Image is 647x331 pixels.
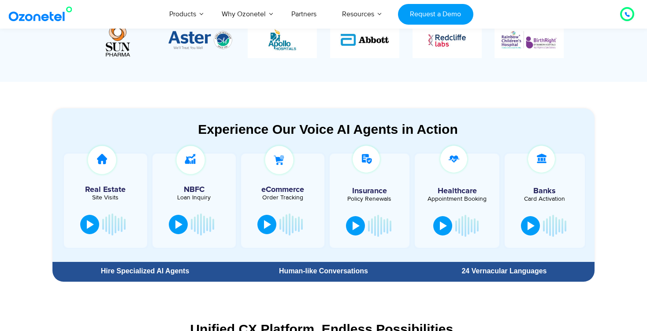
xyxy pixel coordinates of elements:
[61,121,595,137] div: Experience Our Voice AI Agents in Action
[68,195,143,201] div: Site Visits
[509,196,580,202] div: Card Activation
[413,22,482,58] div: 3 / 8
[495,22,564,58] div: 4 / 8
[57,268,233,275] div: Hire Specialized AI Agents
[421,196,493,202] div: Appointment Booking
[166,30,235,50] div: 8 / 8
[157,186,231,194] h5: NBFC
[245,186,320,194] h5: eCommerce
[330,22,399,58] div: 2 / 8
[68,186,143,194] h5: Real Estate
[418,268,590,275] div: 24 Vernacular Languages
[398,4,473,25] a: Request a Demo
[83,22,564,58] div: Image Carousel
[104,22,131,58] img: New Project (26)
[83,22,152,58] div: 7 / 8
[495,22,564,58] img: Rainbow.jpg
[245,195,320,201] div: Order Tracking
[509,187,580,195] h5: Banks
[248,22,317,58] img: apollohospitals.jpg
[238,268,409,275] div: Human-like Conversations
[166,30,235,50] img: logo (1)
[330,22,399,58] img: abbott.jpg
[413,22,482,58] img: redcliffelabs.jpg
[248,22,317,58] div: 1 / 8
[157,195,231,201] div: Loan Inquiry
[334,196,405,202] div: Policy Renewals
[421,187,493,195] h5: Healthcare
[334,187,405,195] h5: Insurance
